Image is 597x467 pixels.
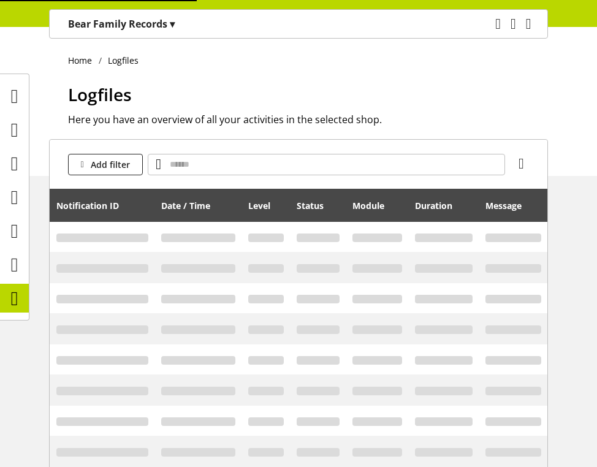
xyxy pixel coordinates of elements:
[161,193,235,218] div: Date / Time
[91,158,130,171] span: Add filter
[248,193,284,218] div: Level
[56,193,149,218] div: Notification ID
[68,54,99,67] a: Home
[68,17,175,31] p: Bear Family Records
[415,193,473,218] div: Duration
[68,112,548,127] h2: Here you have an overview of all your activities in the selected shop.
[68,154,143,175] button: Add filter
[49,9,548,39] nav: main navigation
[170,17,175,31] span: ▾
[352,193,402,218] div: Module
[485,193,541,218] div: Message
[68,83,132,106] span: Logfiles
[297,193,340,218] div: Status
